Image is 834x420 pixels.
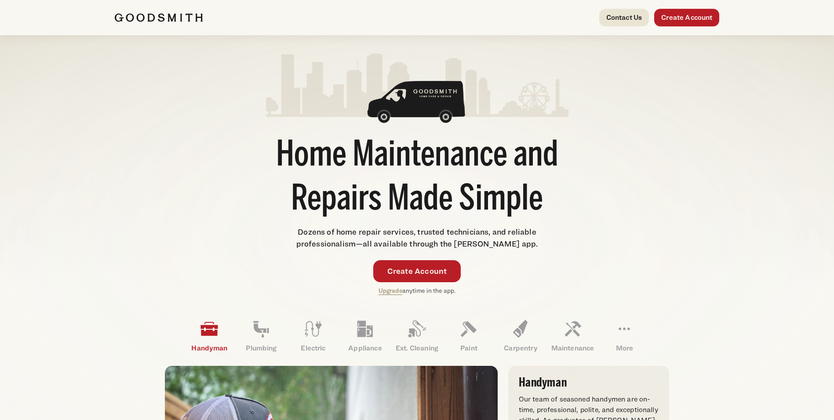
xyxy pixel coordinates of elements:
[183,313,235,359] a: Handyman
[519,376,659,389] h3: Handyman
[339,343,391,354] p: Appliance
[598,343,650,354] p: More
[266,134,568,222] h1: Home Maintenance and Repairs Made Simple
[235,343,287,354] p: Plumbing
[598,313,650,359] a: More
[495,343,546,354] p: Carpentry
[391,343,443,354] p: Ext. Cleaning
[546,343,598,354] p: Maintenance
[654,9,719,26] a: Create Account
[495,313,546,359] a: Carpentry
[296,227,538,248] span: Dozens of home repair services, trusted technicians, and reliable professionalism—all available t...
[287,343,339,354] p: Electric
[599,9,649,26] a: Contact Us
[183,343,235,354] p: Handyman
[379,287,402,294] a: Upgrade
[115,13,203,22] img: Goodsmith
[373,260,461,282] a: Create Account
[391,313,443,359] a: Ext. Cleaning
[443,313,495,359] a: Paint
[235,313,287,359] a: Plumbing
[287,313,339,359] a: Electric
[546,313,598,359] a: Maintenance
[339,313,391,359] a: Appliance
[379,286,456,296] p: anytime in the app.
[443,343,495,354] p: Paint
